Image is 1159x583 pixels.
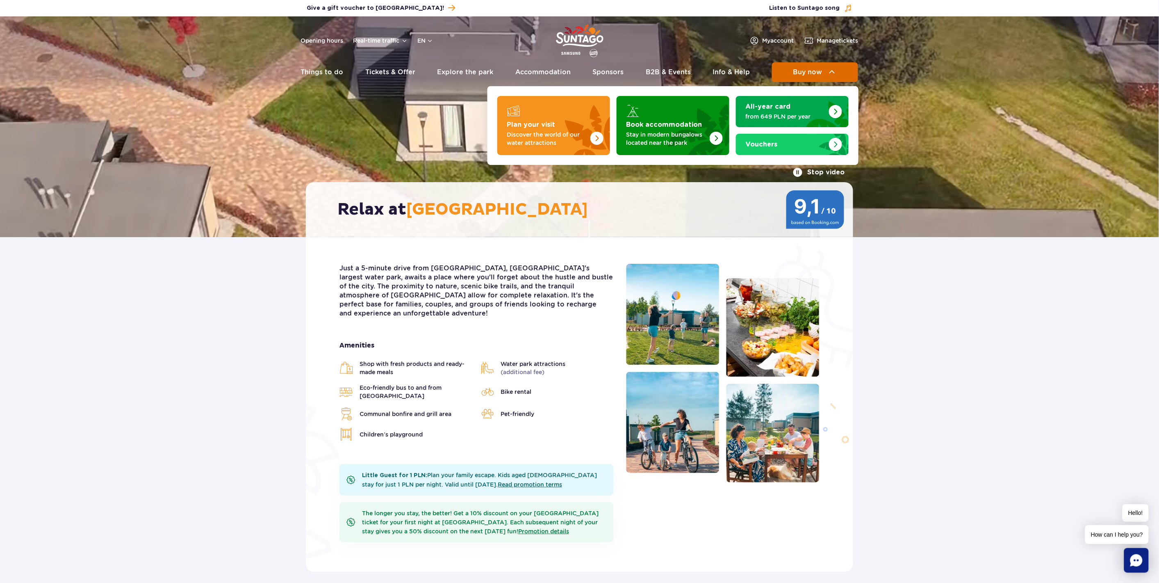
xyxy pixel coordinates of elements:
[770,4,840,12] span: Listen to Suntago song
[353,37,408,44] button: Real-time traffic
[501,369,545,375] span: (additional fee)
[793,69,822,76] span: Buy now
[501,410,535,418] span: Pet-friendly
[713,62,750,82] a: Info & Help
[793,167,845,177] button: Stop video
[418,37,433,45] button: en
[626,121,702,128] strong: Book accommodation
[626,130,706,147] p: Stay in modern bungalows located near the park
[772,62,858,82] button: Buy now
[501,388,532,396] span: Bike rental
[360,430,423,439] span: Children’s playground
[804,36,858,46] a: Managetickets
[362,473,427,478] b: Little Guest for 1 PLN:
[437,62,494,82] a: Explore the park
[1124,548,1149,573] div: Chat
[507,130,587,147] p: Discover the world of our water attractions
[307,4,444,12] span: Give a gift voucher to [GEOGRAPHIC_DATA]!
[746,112,826,121] p: from 649 PLN per year
[786,190,845,229] img: 9,1/10 wg ocen z Booking.com
[556,21,603,58] a: Park of Poland
[746,141,778,148] strong: Vouchers
[501,360,566,376] span: Water park attractions
[301,62,344,82] a: Things to do
[301,37,344,45] a: Opening hours
[337,199,830,220] h2: Relax at
[339,264,614,318] p: Just a 5-minute drive from [GEOGRAPHIC_DATA], [GEOGRAPHIC_DATA]'s largest water park, awaits a pl...
[763,37,794,45] span: My account
[339,341,614,350] strong: Amenities
[406,199,588,220] span: [GEOGRAPHIC_DATA]
[593,62,624,82] a: Sponsors
[507,121,556,128] strong: Plan your visit
[307,2,455,14] a: Give a gift voucher to [GEOGRAPHIC_DATA]!
[746,103,791,110] strong: All-year card
[749,36,794,46] a: Myaccount
[736,96,849,127] a: All-year card
[498,481,562,488] a: Read promotion terms
[339,464,614,496] div: Plan your family escape. Kids aged [DEMOGRAPHIC_DATA] stay for just 1 PLN per night. Valid until ...
[1123,504,1149,522] span: Hello!
[360,384,473,400] span: Eco-friendly bus to and from [GEOGRAPHIC_DATA]
[365,62,415,82] a: Tickets & Offer
[497,96,610,155] a: Plan your visit
[1085,525,1149,544] span: How can I help you?
[360,360,473,376] span: Shop with fresh products and ready-made meals
[770,4,852,12] button: Listen to Suntago song
[817,37,858,45] span: Manage tickets
[515,62,571,82] a: Accommodation
[736,134,849,155] a: Vouchers
[360,410,451,418] span: Communal bonfire and grill area
[339,502,614,542] div: The longer you stay, the better! Get a 10% discount on your [GEOGRAPHIC_DATA] ticket for your fir...
[518,528,569,535] a: Promotion details
[646,62,691,82] a: B2B & Events
[617,96,729,155] a: Book accommodation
